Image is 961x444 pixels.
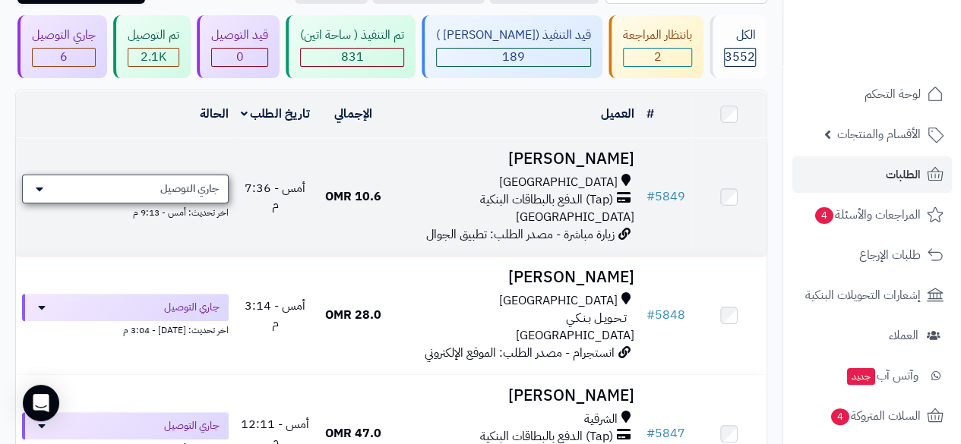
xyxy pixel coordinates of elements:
a: الطلبات [792,156,952,193]
img: logo-2.png [858,38,947,70]
span: جاري التوصيل [164,300,220,315]
span: 28.0 OMR [325,306,381,324]
span: جاري التوصيل [164,418,220,433]
a: تم التنفيذ ( ساحة اتين) 831 [283,15,419,78]
span: 47.0 OMR [325,424,381,442]
span: إشعارات التحويلات البنكية [805,285,921,306]
span: [GEOGRAPHIC_DATA] [516,326,634,345]
div: 0 [212,49,267,66]
h3: [PERSON_NAME] [397,387,634,405]
div: قيد التنفيذ ([PERSON_NAME] ) [436,27,591,44]
span: أمس - 7:36 م [245,179,305,215]
span: 10.6 OMR [325,187,381,206]
a: وآتس آبجديد [792,357,952,394]
a: #5849 [646,187,685,206]
a: # [646,105,654,123]
div: جاري التوصيل [32,27,96,44]
a: الحالة [200,105,229,123]
span: 2.1K [141,48,166,66]
span: 189 [502,48,525,66]
a: #5847 [646,424,685,442]
a: الكل3552 [707,15,770,78]
span: العملاء [889,325,918,346]
a: تاريخ الطلب [241,105,310,123]
span: أمس - 3:14 م [245,297,305,332]
div: بانتظار المراجعة [623,27,692,44]
span: [GEOGRAPHIC_DATA] [516,208,634,226]
a: لوحة التحكم [792,76,952,112]
span: # [646,187,655,206]
span: 2 [654,48,662,66]
span: [GEOGRAPHIC_DATA] [499,174,618,191]
span: الشرقية [584,411,618,428]
span: (Tap) الدفع بالبطاقات البنكية [480,191,613,209]
span: 0 [236,48,244,66]
a: العميل [601,105,634,123]
div: 2 [624,49,691,66]
a: السلات المتروكة4 [792,398,952,434]
span: تـحـويـل بـنـكـي [566,310,627,327]
a: العملاء [792,317,952,354]
div: 189 [437,49,590,66]
div: 2075 [128,49,179,66]
span: انستجرام - مصدر الطلب: الموقع الإلكتروني [425,344,615,362]
a: قيد التنفيذ ([PERSON_NAME] ) 189 [419,15,605,78]
h3: [PERSON_NAME] [397,269,634,286]
span: السلات المتروكة [830,405,921,427]
a: طلبات الإرجاع [792,237,952,273]
a: المراجعات والأسئلة4 [792,197,952,233]
span: وآتس آب [846,365,918,386]
a: الإجمالي [334,105,372,123]
div: تم التنفيذ ( ساحة اتين) [300,27,404,44]
span: المراجعات والأسئلة [814,204,921,225]
span: جاري التوصيل [160,181,219,197]
span: # [646,424,655,442]
span: طلبات الإرجاع [859,244,921,266]
a: بانتظار المراجعة 2 [605,15,707,78]
span: 831 [341,48,364,66]
span: لوحة التحكم [865,83,921,105]
span: جديد [847,368,875,385]
span: [GEOGRAPHIC_DATA] [499,292,618,310]
div: 831 [301,49,403,66]
span: الأقسام والمنتجات [837,124,921,145]
h3: [PERSON_NAME] [397,150,634,168]
span: 4 [815,207,833,224]
a: #5848 [646,306,685,324]
div: الكل [724,27,756,44]
a: جاري التوصيل 6 [14,15,110,78]
span: 6 [60,48,68,66]
span: 3552 [725,48,755,66]
span: زيارة مباشرة - مصدر الطلب: تطبيق الجوال [426,225,615,244]
a: قيد التوصيل 0 [194,15,283,78]
span: # [646,306,655,324]
span: 4 [831,408,849,425]
div: تم التوصيل [128,27,179,44]
div: اخر تحديث: [DATE] - 3:04 م [22,321,229,337]
div: 6 [33,49,95,66]
div: اخر تحديث: أمس - 9:13 م [22,203,229,219]
div: Open Intercom Messenger [23,385,59,421]
a: إشعارات التحويلات البنكية [792,277,952,313]
a: تم التوصيل 2.1K [110,15,194,78]
span: الطلبات [886,164,921,185]
div: قيد التوصيل [211,27,268,44]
